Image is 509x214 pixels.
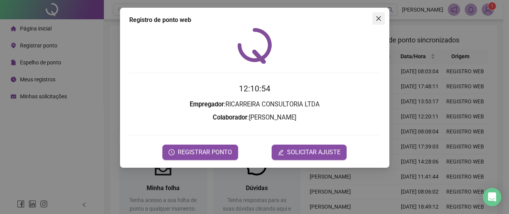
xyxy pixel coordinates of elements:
strong: Empregador [190,101,224,108]
div: Open Intercom Messenger [483,188,501,206]
h3: : RICARREIRA CONSULTORIA LTDA [129,99,380,110]
img: QRPoint [237,28,272,64]
button: REGISTRAR PONTO [162,145,238,160]
button: editSOLICITAR AJUSTE [272,145,347,160]
h3: : [PERSON_NAME] [129,113,380,123]
span: edit [278,149,284,155]
span: SOLICITAR AJUSTE [287,148,340,157]
time: 12:10:54 [239,84,270,93]
button: Close [372,12,385,25]
span: close [375,15,382,22]
div: Registro de ponto web [129,15,380,25]
strong: Colaborador [213,114,247,121]
span: REGISTRAR PONTO [178,148,232,157]
span: clock-circle [169,149,175,155]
